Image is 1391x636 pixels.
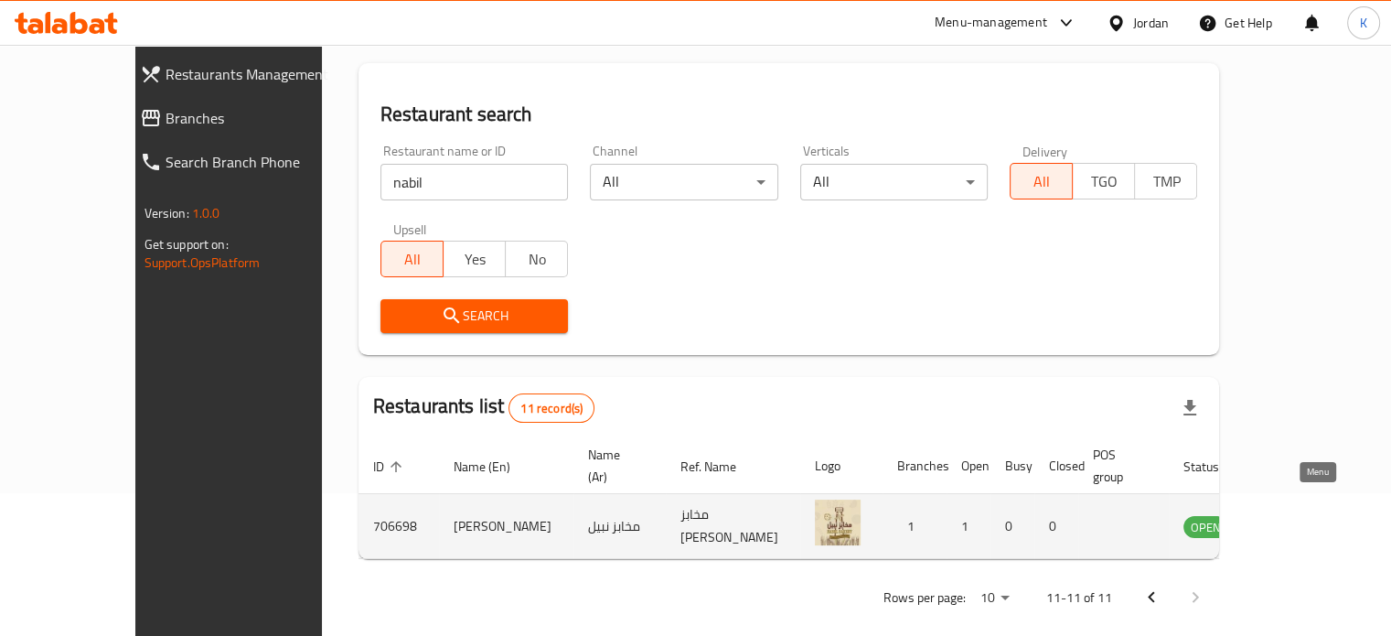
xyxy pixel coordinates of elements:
span: Branches [166,107,353,129]
button: No [505,241,568,277]
label: Upsell [393,222,427,235]
div: All [800,164,988,200]
td: 706698 [358,494,439,559]
button: TMP [1134,163,1197,199]
div: Total records count [508,393,594,423]
span: Name (En) [454,456,534,478]
button: Yes [443,241,506,277]
span: Search Branch Phone [166,151,353,173]
span: Ref. Name [680,456,760,478]
div: OPEN [1183,516,1228,538]
div: All [590,164,777,200]
td: مخابز نبيل [573,494,666,559]
h2: Restaurants list [373,393,594,423]
span: 11 record(s) [509,400,594,417]
input: Search for restaurant name or ID.. [380,164,568,200]
td: مخابز [PERSON_NAME] [666,494,800,559]
button: Search [380,299,568,333]
span: Version: [144,201,189,225]
label: Delivery [1022,145,1068,157]
span: OPEN [1183,517,1228,538]
span: Name (Ar) [588,444,644,488]
span: Restaurants Management [166,63,353,85]
a: Restaurants Management [125,52,368,96]
p: 11-11 of 11 [1045,587,1111,609]
span: K [1360,13,1367,33]
a: Search Branch Phone [125,140,368,184]
img: Nabil Bakery [815,500,861,545]
th: Logo [800,438,883,494]
span: All [389,246,436,273]
a: Support.OpsPlatform [144,251,261,275]
span: TMP [1142,168,1190,195]
span: Search [395,305,553,328]
span: POS group [1093,444,1147,488]
th: Open [947,438,990,494]
td: [PERSON_NAME] [439,494,573,559]
button: TGO [1072,163,1135,199]
table: enhanced table [358,438,1328,559]
span: 1.0.0 [192,201,220,225]
span: All [1018,168,1065,195]
button: All [380,241,444,277]
h2: Restaurant search [380,101,1198,128]
td: 1 [883,494,947,559]
span: Yes [451,246,498,273]
a: Branches [125,96,368,140]
td: 1 [947,494,990,559]
span: Status [1183,456,1243,478]
div: Menu-management [935,12,1047,34]
span: TGO [1080,168,1128,195]
span: Get support on: [144,232,229,256]
span: ID [373,456,408,478]
p: Rows per page: [883,587,965,609]
button: All [1010,163,1073,199]
th: Closed [1034,438,1078,494]
div: Rows per page: [972,585,1016,612]
td: 0 [990,494,1034,559]
th: Busy [990,438,1034,494]
button: Previous page [1129,576,1173,620]
span: No [513,246,561,273]
div: Jordan [1133,13,1169,33]
td: 0 [1034,494,1078,559]
div: Export file [1168,386,1212,430]
th: Branches [883,438,947,494]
